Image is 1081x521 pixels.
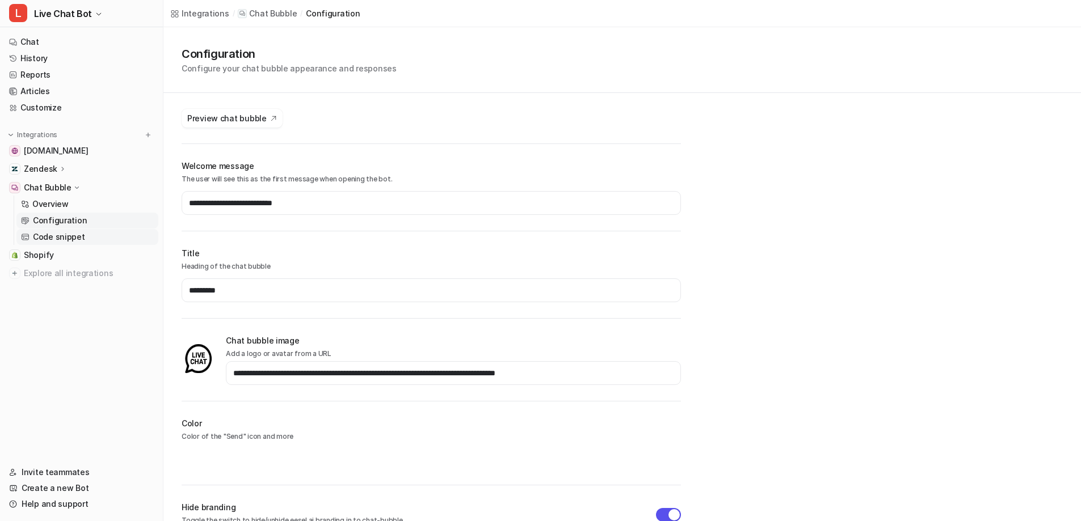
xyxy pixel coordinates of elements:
[33,231,85,243] p: Code snippet
[182,417,681,429] h2: Color
[9,268,20,279] img: explore all integrations
[182,45,397,62] h1: Configuration
[11,252,18,259] img: Shopify
[9,4,27,22] span: L
[5,496,158,512] a: Help and support
[144,131,152,139] img: menu_add.svg
[182,174,681,184] p: The user will see this as the first message when opening the bot.
[32,198,69,210] p: Overview
[5,480,158,496] a: Create a new Bot
[182,7,229,19] div: Integrations
[249,8,297,19] p: Chat Bubble
[5,247,158,263] a: ShopifyShopify
[24,249,54,261] span: Shopify
[182,62,397,74] p: Configure your chat bubble appearance and responses
[11,147,18,154] img: wovenwood.co.uk
[24,182,71,193] p: Chat Bubble
[226,349,681,359] p: Add a logo or avatar from a URL
[11,166,18,172] img: Zendesk
[182,109,283,128] button: Preview chat bubble
[182,247,681,259] h2: Title
[24,145,88,156] span: [DOMAIN_NAME]
[182,501,656,513] h3: Hide branding
[16,229,158,245] a: Code snippet
[5,265,158,281] a: Explore all integrations
[182,261,681,272] p: Heading of the chat bubble
[16,213,158,228] a: Configuration
[226,334,681,346] h2: Chat bubble image
[34,6,92,22] span: Live Chat Bot
[24,163,57,175] p: Zendesk
[33,215,87,226] p: Configuration
[5,100,158,116] a: Customize
[5,83,158,99] a: Articles
[300,9,302,19] span: /
[306,7,360,19] a: configuration
[11,184,18,191] img: Chat Bubble
[5,67,158,83] a: Reports
[7,131,15,139] img: expand menu
[238,8,297,19] a: Chat Bubble
[24,264,154,282] span: Explore all integrations
[182,342,214,378] img: chat
[5,34,158,50] a: Chat
[233,9,235,19] span: /
[5,143,158,159] a: wovenwood.co.uk[DOMAIN_NAME]
[5,129,61,141] button: Integrations
[182,431,681,445] p: Color of the "Send" icon and more
[5,50,158,66] a: History
[182,160,681,172] h2: Welcome message
[5,464,158,480] a: Invite teammates
[17,130,57,139] p: Integrations
[170,7,229,19] a: Integrations
[187,112,267,124] span: Preview chat bubble
[16,196,158,212] a: Overview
